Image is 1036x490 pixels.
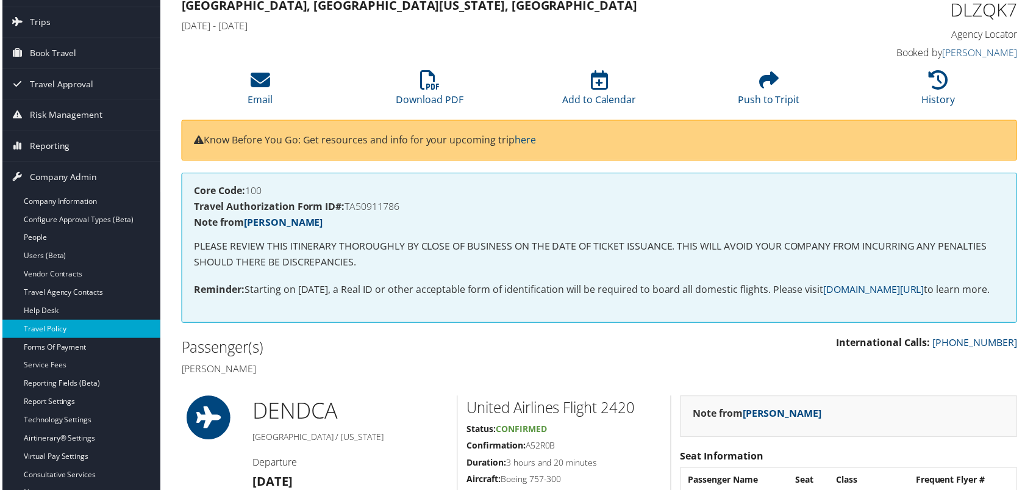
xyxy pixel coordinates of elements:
h4: 100 [193,186,1007,196]
p: Know Before You Go: Get resources and info for your upcoming trip [193,133,1007,149]
h1: DEN DCA [251,397,448,428]
strong: Travel Authorization Form ID#: [193,200,344,214]
strong: Note from [694,408,823,422]
strong: Aircraft: [466,475,501,487]
strong: Seat Information [681,451,765,464]
a: History [924,77,957,106]
strong: Reminder: [193,284,243,297]
a: [PERSON_NAME] [945,46,1020,59]
strong: Core Code: [193,184,244,198]
h4: Departure [251,457,448,470]
a: Add to Calendar [562,77,637,106]
strong: Confirmation: [466,441,526,453]
a: Email [246,77,271,106]
h2: Passenger(s) [180,338,591,359]
h5: 3 hours and 20 minutes [466,458,662,470]
span: Travel Approval [27,69,91,99]
strong: Duration: [466,458,506,470]
h4: Agency Locator [823,27,1020,41]
h2: United Airlines Flight 2420 [466,399,662,420]
a: [PERSON_NAME] [744,408,823,422]
strong: Note from [193,216,322,229]
a: Download PDF [396,77,463,106]
h4: [DATE] - [DATE] [180,19,805,32]
span: Confirmed [496,425,547,436]
h5: A52R0B [466,441,662,453]
strong: Status: [466,425,496,436]
a: [DOMAIN_NAME][URL] [825,284,926,297]
p: Starting on [DATE], a Real ID or other acceptable form of identification will be required to boar... [193,283,1007,299]
p: PLEASE REVIEW THIS ITINERARY THOROUGHLY BY CLOSE OF BUSINESS ON THE DATE OF TICKET ISSUANCE. THIS... [193,240,1007,271]
h4: [PERSON_NAME] [180,364,591,377]
h4: Booked by [823,46,1020,59]
a: here [515,134,536,147]
a: [PHONE_NUMBER] [935,337,1020,350]
span: Reporting [27,131,68,162]
h4: TA50911786 [193,202,1007,212]
span: Trips [27,7,48,37]
h5: Boeing 757-300 [466,475,662,488]
a: Push to Tripit [739,77,801,106]
h5: [GEOGRAPHIC_DATA] / [US_STATE] [251,433,448,445]
span: Company Admin [27,162,95,193]
span: Book Travel [27,38,74,68]
a: [PERSON_NAME] [243,216,322,229]
span: Risk Management [27,100,101,131]
strong: International Calls: [838,337,932,350]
